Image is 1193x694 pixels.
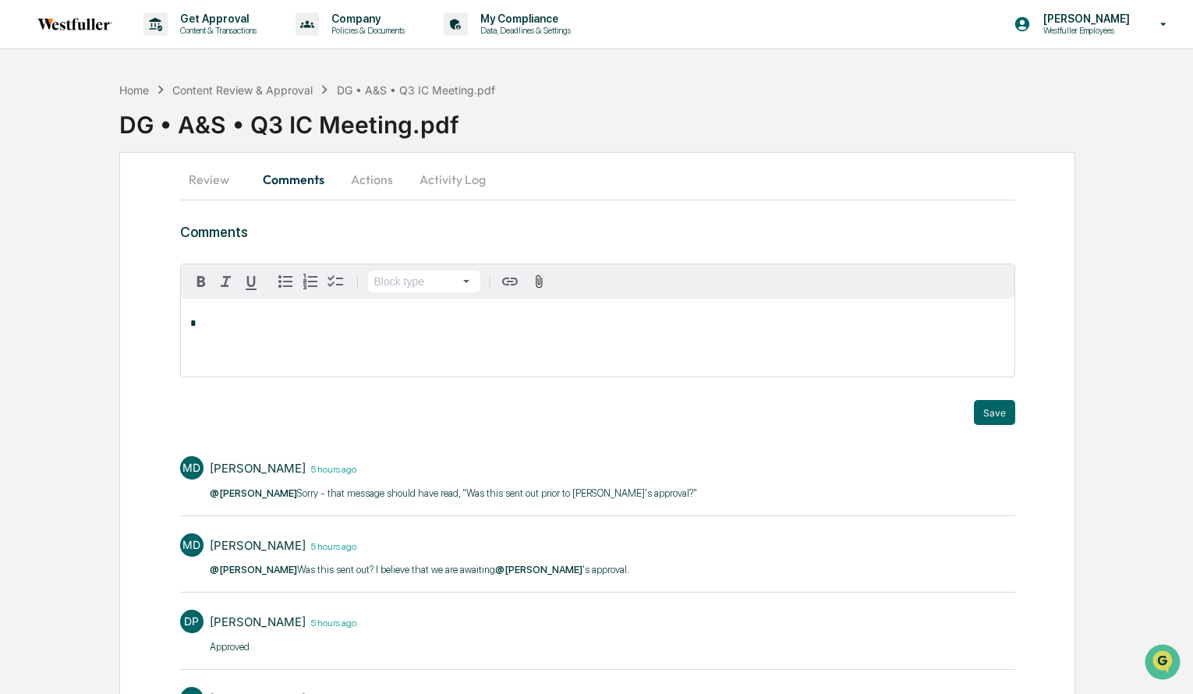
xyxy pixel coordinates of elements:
div: Content Review & Approval [172,83,313,97]
button: Block type [368,271,480,292]
button: Underline [239,269,264,294]
div: MD [180,533,204,557]
button: Italic [214,269,239,294]
h3: Comments [180,224,1015,240]
p: Westfuller Employees [1031,25,1138,36]
div: We're available if you need us! [53,135,197,147]
button: Start new chat [265,124,284,143]
time: Thursday, September 11, 2025 at 9:32:39 AM PDT [306,462,356,475]
button: Activity Log [407,161,498,198]
button: Review [180,161,250,198]
p: My Compliance [468,12,579,25]
span: @[PERSON_NAME] [210,487,297,499]
p: Approved​ [210,639,356,655]
p: [PERSON_NAME] [1031,12,1138,25]
div: 🔎 [16,228,28,240]
p: Company [319,12,412,25]
div: secondary tabs example [180,161,1015,198]
button: Comments [250,161,337,198]
span: Preclearance [31,197,101,212]
p: Get Approval [168,12,264,25]
span: Data Lookup [31,226,98,242]
a: Powered byPylon [110,264,189,276]
p: Content & Transactions [168,25,264,36]
div: [PERSON_NAME] [210,461,306,476]
time: Thursday, September 11, 2025 at 9:27:03 AM PDT [306,539,356,552]
div: [PERSON_NAME] [210,538,306,553]
button: Bold [189,269,214,294]
span: @[PERSON_NAME] [495,564,582,575]
p: How can we help? [16,33,284,58]
p: Policies & Documents [319,25,412,36]
time: Thursday, September 11, 2025 at 9:12:07 AM PDT [306,615,356,628]
p: Was this sent out? I believe that we are awaiting 's approval. ​ [210,562,631,578]
iframe: Open customer support [1143,643,1185,685]
div: DG • A&S • Q3 IC Meeting.pdf [337,83,495,97]
a: 🖐️Preclearance [9,190,107,218]
div: Home [119,83,149,97]
div: MD [180,456,204,480]
p: Sorry - that message should have read, "Was this sent out prior to [PERSON_NAME]'s approval?" ​ [210,486,699,501]
span: Pylon [155,264,189,276]
span: Attestations [129,197,193,212]
div: [PERSON_NAME] [210,614,306,629]
div: DG • A&S • Q3 IC Meeting.pdf [119,98,1193,139]
div: 🖐️ [16,198,28,211]
img: 1746055101610-c473b297-6a78-478c-a979-82029cc54cd1 [16,119,44,147]
div: 🗄️ [113,198,126,211]
button: Save [974,400,1015,425]
div: DP [180,610,204,633]
div: Start new chat [53,119,256,135]
button: Actions [337,161,407,198]
a: 🔎Data Lookup [9,220,104,248]
img: logo [37,18,112,30]
span: @[PERSON_NAME] [210,564,297,575]
a: 🗄️Attestations [107,190,200,218]
button: Attach files [526,271,553,292]
p: Data, Deadlines & Settings [468,25,579,36]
